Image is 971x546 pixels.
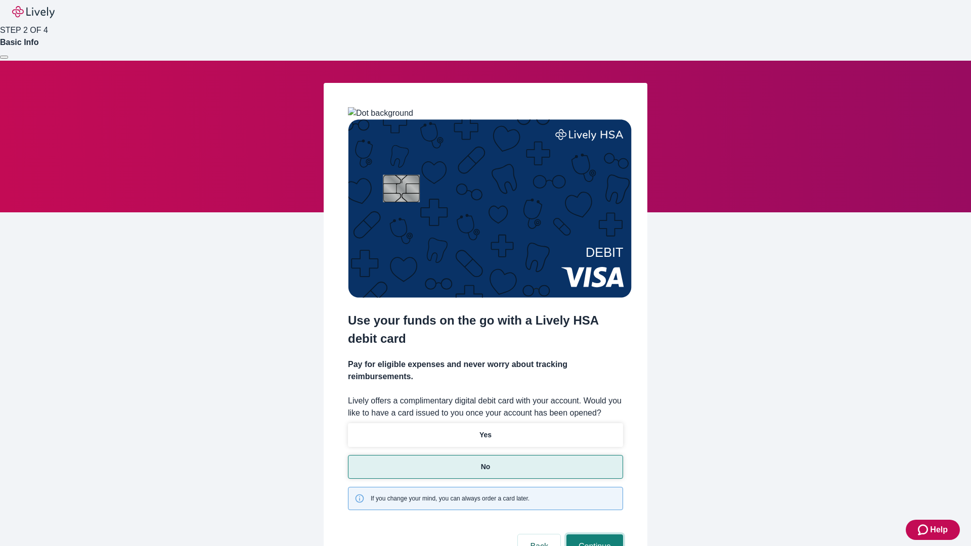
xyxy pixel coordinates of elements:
button: Zendesk support iconHelp [906,520,960,540]
img: Lively [12,6,55,18]
img: Debit card [348,119,632,298]
p: Yes [479,430,492,440]
span: If you change your mind, you can always order a card later. [371,494,529,503]
svg: Zendesk support icon [918,524,930,536]
img: Dot background [348,107,413,119]
h2: Use your funds on the go with a Lively HSA debit card [348,311,623,348]
label: Lively offers a complimentary digital debit card with your account. Would you like to have a card... [348,395,623,419]
button: No [348,455,623,479]
p: No [481,462,491,472]
span: Help [930,524,948,536]
button: Yes [348,423,623,447]
h4: Pay for eligible expenses and never worry about tracking reimbursements. [348,358,623,383]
